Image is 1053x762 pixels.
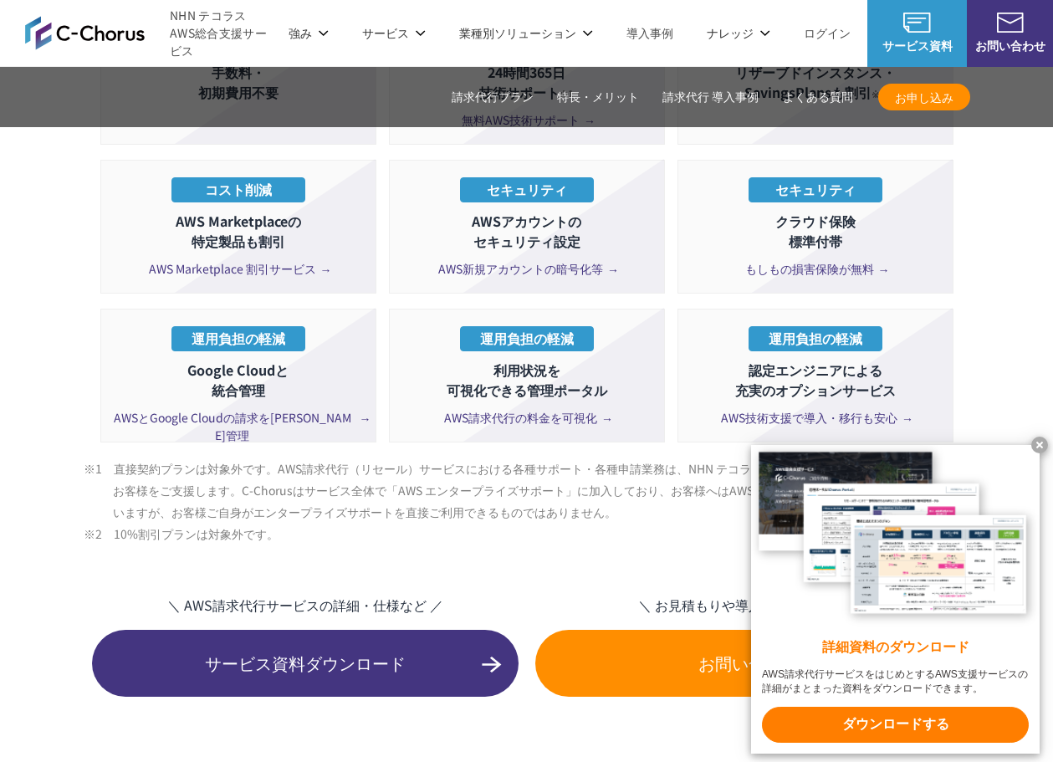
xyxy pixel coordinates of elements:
x-t: AWS請求代行サービスをはじめとするAWS支援サービスの詳細がまとまった資料をダウンロードできます。 [762,667,1029,696]
span: お問い合わせ [967,37,1053,54]
p: Google Cloudと 統合管理 [110,360,367,400]
p: 運用負担の軽減 [749,326,882,351]
p: 手数料・ 初期費用不要 [110,62,367,102]
li: ※1 直接契約プランは対象外です。AWS請求代行（リセール）サービスにおける各種サポート・各種申請業務は、NHN テコラスが一次窓口となり独自サポートとしてお客様をご支援します。C-Chorus... [113,458,970,523]
p: 強み [289,24,329,42]
a: AWS新規アカウントの暗号化等 [398,260,656,278]
p: AWS Marketplaceの 特定製品も割引 [110,211,367,251]
img: AWS総合支援サービス C-Chorus [25,16,145,50]
span: ＼ お見積もりや導入のご相談なら ／ [535,595,962,615]
span: お問い合わせ [535,651,962,676]
span: AWS技術支援で導入・移行も安心 [721,409,909,427]
a: AWS技術支援で導入・移行も安心 [687,409,944,427]
a: 請求代行 導入事例 [662,89,759,106]
p: 業種別ソリューション [459,24,593,42]
p: AWSアカウントの セキュリティ設定 [398,211,656,251]
a: 請求代行プラン [452,89,534,106]
span: ※1 [560,86,574,100]
span: サービス資料 [867,37,968,54]
span: お申し込み [878,89,970,106]
a: お申し込み [878,84,970,110]
a: サービス資料ダウンロード [92,630,519,697]
span: AWS新規アカウントの暗号化等 [438,260,615,278]
a: AWS請求代行の料金を可視化 [398,409,656,427]
p: リザーブドインスタンス・ SavingsPlansも割引 [687,62,944,102]
p: 認定エンジニアによる 充実のオプションサービス [687,360,944,400]
a: AWSとGoogle Cloudの請求を[PERSON_NAME]管理 [110,409,367,444]
p: 利用状況を 可視化できる管理ポータル [398,360,656,400]
x-t: 詳細資料のダウンロード [762,638,1029,657]
p: 運用負担の軽減 [460,326,594,351]
a: AWS総合支援サービス C-Chorus NHN テコラスAWS総合支援サービス [25,7,272,59]
span: ※2 [872,86,886,100]
span: NHN テコラス AWS総合支援サービス [170,7,272,59]
a: 無料AWS技術サポート [398,111,656,129]
p: 運用負担の軽減 [171,326,305,351]
p: セキュリティ [749,177,882,202]
img: AWS総合支援サービス C-Chorus サービス資料 [903,13,930,33]
img: お問い合わせ [997,13,1024,33]
li: ※2 10%割引プランは対象外です。 [113,523,970,545]
p: ナレッジ [707,24,770,42]
a: AWS Marketplace 割引サービス [110,260,367,278]
a: 詳細資料のダウンロード AWS請求代行サービスをはじめとするAWS支援サービスの詳細がまとまった資料をダウンロードできます。 ダウンロードする [751,445,1040,754]
span: サービス資料ダウンロード [92,651,519,676]
a: ログイン [804,24,851,42]
a: 特長・メリット [557,89,639,106]
a: よくある質問 [783,89,853,106]
x-t: ダウンロードする [762,707,1029,743]
p: コスト削減 [171,177,305,202]
a: もしもの損害保険が無料 [687,260,944,278]
p: サービス [362,24,426,42]
span: AWS Marketplace 割引サービス [149,260,328,278]
a: 導入事例 [626,24,673,42]
span: ＼ AWS請求代行サービスの詳細・仕様など ／ [92,595,519,615]
a: お問い合わせ [535,630,962,697]
p: クラウド保険 標準付帯 [687,211,944,251]
span: AWS請求代行の料金を可視化 [444,409,609,427]
p: 24時間365日 技術サポート [398,62,656,102]
span: もしもの損害保険が無料 [745,260,886,278]
p: セキュリティ [460,177,594,202]
span: 無料AWS技術サポート [462,111,591,129]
